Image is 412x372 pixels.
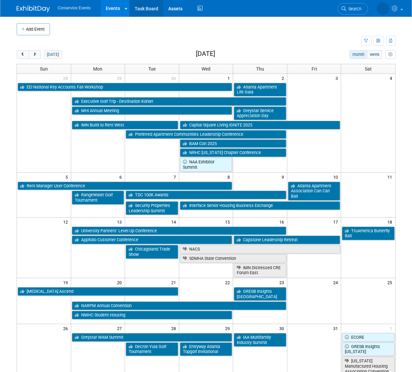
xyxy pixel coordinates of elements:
a: Entryway Atlanta Topgolf Invitational [180,342,232,356]
button: week [367,50,382,59]
span: 4 [389,74,395,82]
span: 11 [387,173,395,181]
span: 14 [171,218,179,226]
span: 28 [171,324,179,332]
h2: [DATE] [196,50,215,58]
span: 27 [116,324,125,332]
span: 18 [387,218,395,226]
a: Capstone Leadership Retreat [234,236,340,244]
a: Security Properties Leadership Summit [126,201,178,215]
span: 23 [279,278,287,286]
a: Chicagoland Trade Show [126,245,178,259]
span: Sun [40,66,48,72]
a: Search [338,3,368,15]
a: IMN Build to Rent West [72,121,178,129]
span: 29 [224,324,233,332]
span: Search [346,6,362,11]
span: Mon [93,66,102,72]
a: Atlanta Apartment Life Gala [234,83,286,96]
a: NAA Exhibitor Summit [180,158,232,171]
span: 31 [333,324,341,332]
span: Conservice Events [58,6,91,10]
span: Wed [202,66,210,72]
a: EEI National Key Accounts Fall Workshop [18,83,232,92]
span: 29 [116,74,125,82]
span: 2 [281,74,287,82]
button: next [29,50,41,59]
span: 9 [281,173,287,181]
a: Rent Manager User Conference [18,182,232,190]
a: NARPM Annual Convention [72,301,286,310]
a: University Partners’ Level Up Conference [72,227,286,235]
a: Greystar Service Appreciation Day [234,106,286,120]
span: Tue [148,66,156,72]
span: 28 [63,74,71,82]
a: [MEDICAL_DATA] Ascend [18,287,178,296]
button: prev [17,50,29,59]
span: 13 [116,218,125,226]
a: BAM Con 2025 [180,139,286,148]
span: Thu [256,66,264,72]
span: 10 [333,173,341,181]
a: Greystar WAM Summit [72,333,232,342]
a: Interface Senior Housing Business Exchange [180,201,341,210]
span: 26 [63,324,71,332]
span: 15 [224,218,233,226]
button: [DATE] [44,50,62,59]
a: NMHC Student Housing [72,311,232,319]
span: 6 [119,173,125,181]
a: Appfolio Customer Conference [72,236,232,244]
span: 19 [63,278,71,286]
a: IAA Multifamily Industry Summit [234,333,286,347]
span: 1 [389,324,395,332]
span: 7 [173,173,179,181]
img: ExhibitDay [17,6,50,12]
button: month [349,50,367,59]
a: NACS [180,245,341,254]
a: TDC 100K Awards [126,191,286,199]
span: 20 [116,278,125,286]
i: Personalize Calendar [388,53,393,57]
span: 1 [227,74,233,82]
span: 25 [387,278,395,286]
span: 12 [63,218,71,226]
a: RangeWater Golf Tournament [72,191,124,204]
span: 16 [279,218,287,226]
a: Executive Golf Trip - Destination Kohler [72,97,286,106]
button: myCustomButton [385,50,395,59]
a: ECORE [342,333,394,342]
span: 30 [279,324,287,332]
span: 21 [171,278,179,286]
a: GRESB Insights [US_STATE] [342,342,394,356]
a: Atlanta Apartment Association Can Can Ball [288,182,341,201]
span: 22 [224,278,233,286]
span: 3 [335,74,341,82]
button: Add Event [17,23,50,35]
a: Capital Square Living IGNITE 2025 [180,121,341,129]
a: GRESB Insights [GEOGRAPHIC_DATA] [234,287,286,301]
span: 24 [333,278,341,286]
a: NRHC [US_STATE] Chapter Conference [180,148,286,157]
span: 5 [65,173,71,181]
a: IMN Distressed CRE Forum East [234,264,286,277]
a: Decron Yula Golf Tournament [126,342,178,356]
span: Sat [365,66,372,72]
span: 8 [227,173,233,181]
a: TruAmerica Butterfly Ball [342,227,394,240]
img: Amiee Griffey [377,2,389,15]
span: 30 [171,74,179,82]
a: Preferred Apartment Communities Leadership Conference [126,130,286,139]
a: MHI Annual Meeting [72,106,232,115]
span: Fri [312,66,317,72]
a: SDMHA State Convention [180,254,286,263]
span: 17 [333,218,341,226]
